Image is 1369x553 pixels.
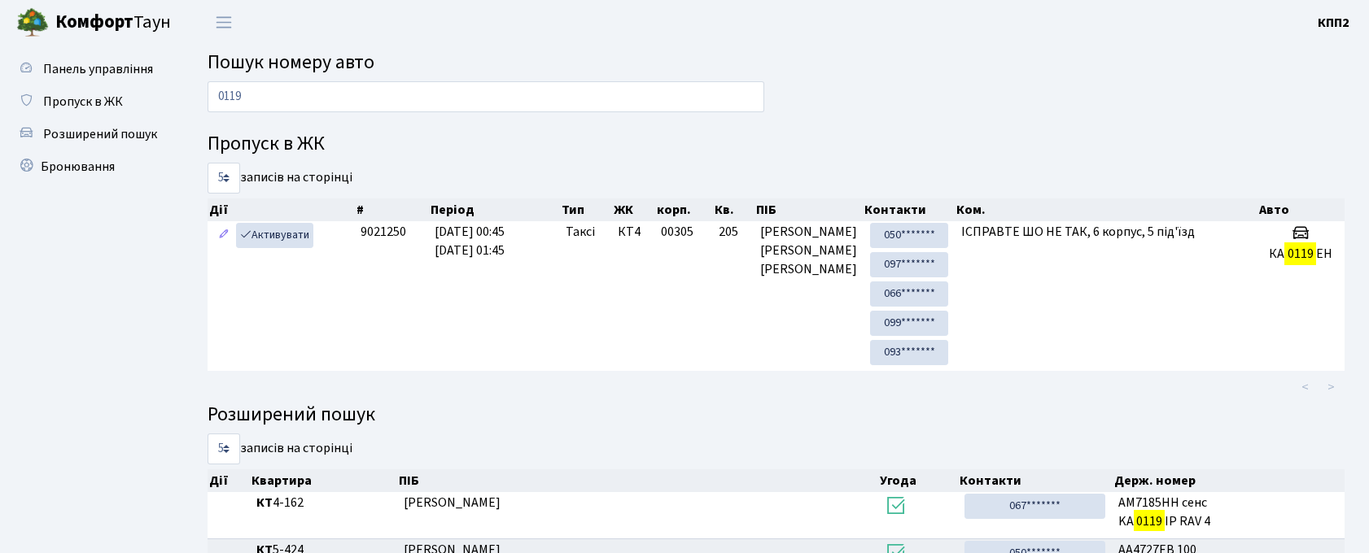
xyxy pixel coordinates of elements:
[208,163,240,194] select: записів на сторінці
[208,469,250,492] th: Дії
[1263,246,1338,262] h5: КА ЕН
[256,494,273,512] b: КТ
[1257,198,1345,221] th: Авто
[612,198,655,221] th: ЖК
[618,223,648,242] span: КТ4
[208,433,352,464] label: записів на сторінці
[863,198,955,221] th: Контакти
[961,223,1195,241] span: ІСПРАВТЕ ШО НЕ ТАК, 6 корпус, 5 під'їзд
[8,118,171,150] a: Розширений пошук
[958,469,1112,492] th: Контакти
[250,469,397,492] th: Квартира
[16,7,49,39] img: logo.png
[661,223,693,241] span: 00305
[955,198,1257,221] th: Ком.
[1318,13,1349,33] a: КПП2
[1134,510,1165,533] mark: 0119
[8,150,171,183] a: Бронювання
[713,198,754,221] th: Кв.
[55,9,171,37] span: Таун
[256,494,390,512] span: 4-162
[655,198,713,221] th: корп.
[878,469,958,492] th: Угода
[566,223,595,242] span: Таксі
[43,125,157,143] span: Розширений пошук
[208,48,374,76] span: Пошук номеру авто
[8,85,171,118] a: Пропуск в ЖК
[8,53,171,85] a: Панель управління
[236,223,313,248] a: Активувати
[203,9,244,36] button: Переключити навігацію
[43,93,123,111] span: Пропуск в ЖК
[208,403,1345,427] h4: Розширений пошук
[719,223,747,242] span: 205
[208,133,1345,156] h4: Пропуск в ЖК
[214,223,234,248] a: Редагувати
[208,433,240,464] select: записів на сторінці
[404,494,501,512] span: [PERSON_NAME]
[760,223,857,279] span: [PERSON_NAME] [PERSON_NAME] [PERSON_NAME]
[355,198,429,221] th: #
[429,198,560,221] th: Період
[361,223,406,241] span: 9021250
[1284,242,1315,265] mark: 0119
[397,469,879,492] th: ПІБ
[55,9,133,35] b: Комфорт
[754,198,864,221] th: ПІБ
[560,198,612,221] th: Тип
[1318,14,1349,32] b: КПП2
[208,81,764,112] input: Пошук
[41,158,115,176] span: Бронювання
[43,60,153,78] span: Панель управління
[208,163,352,194] label: записів на сторінці
[1118,494,1338,531] span: AM7185HH сенс KA IP RAV 4
[435,223,505,259] span: [DATE] 00:45 [DATE] 01:45
[208,198,355,221] th: Дії
[1113,469,1345,492] th: Держ. номер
